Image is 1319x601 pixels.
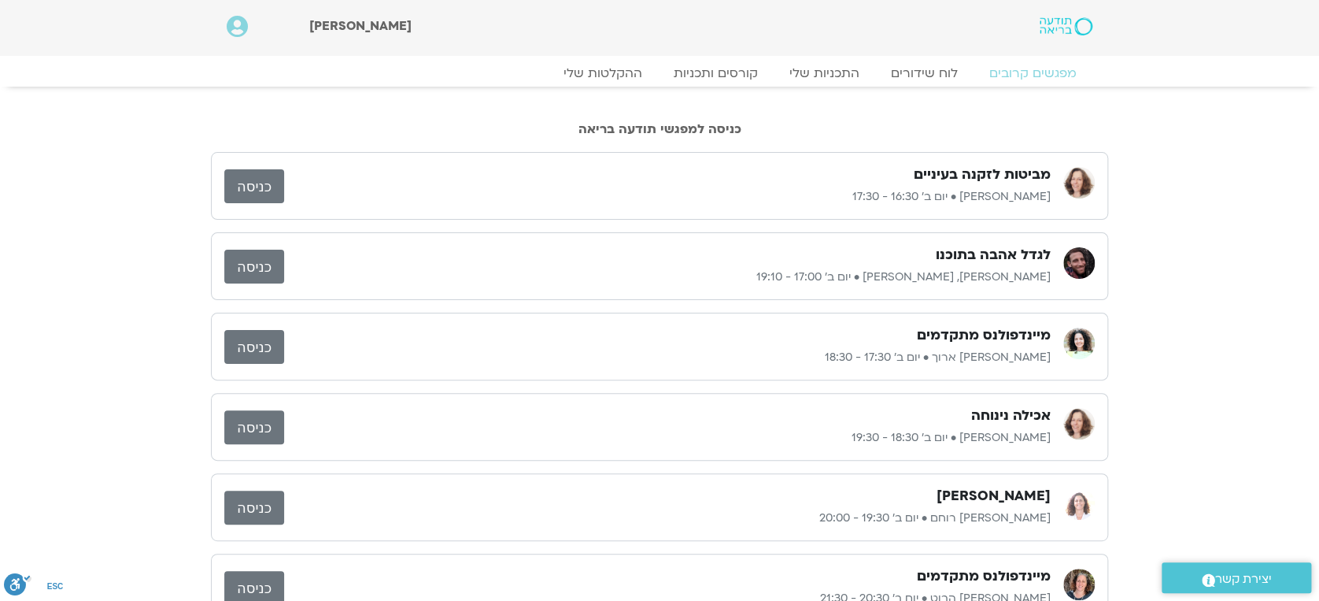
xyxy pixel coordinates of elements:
[774,65,875,81] a: התכניות שלי
[1063,569,1095,600] img: ענבר שבח הבוט
[658,65,774,81] a: קורסים ותכניות
[309,17,412,35] span: [PERSON_NAME]
[211,122,1108,136] h2: כניסה למפגשי תודעה בריאה
[917,567,1051,586] h3: מיינדפולנס מתקדמים
[224,410,284,444] a: כניסה
[224,169,284,203] a: כניסה
[914,165,1051,184] h3: מביטות לזקנה בעיניים
[937,487,1051,506] h3: [PERSON_NAME]
[1215,569,1272,590] span: יצירת קשר
[1063,167,1095,198] img: נעמה כהן
[284,428,1051,447] p: [PERSON_NAME] • יום ב׳ 18:30 - 19:30
[1063,408,1095,440] img: נעמה כהן
[224,330,284,364] a: כניסה
[875,65,974,81] a: לוח שידורים
[917,326,1051,345] h3: מיינדפולנס מתקדמים
[971,406,1051,425] h3: אכילה נינוחה
[227,65,1092,81] nav: Menu
[284,348,1051,367] p: [PERSON_NAME] ארוך • יום ב׳ 17:30 - 18:30
[1063,247,1095,279] img: סנדיה בר קמה, בן קמינסקי
[974,65,1092,81] a: מפגשים קרובים
[224,250,284,284] a: כניסה
[936,246,1051,265] h3: לגדל אהבה בתוכנו
[1063,488,1095,520] img: אורנה סמלסון רוחם
[284,509,1051,528] p: [PERSON_NAME] רוחם • יום ב׳ 19:30 - 20:00
[284,268,1051,287] p: [PERSON_NAME], [PERSON_NAME] • יום ב׳ 17:00 - 19:10
[1162,562,1311,593] a: יצירת קשר
[548,65,658,81] a: ההקלטות שלי
[224,491,284,525] a: כניסה
[284,187,1051,206] p: [PERSON_NAME] • יום ב׳ 16:30 - 17:30
[1063,328,1095,359] img: עינת ארוך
